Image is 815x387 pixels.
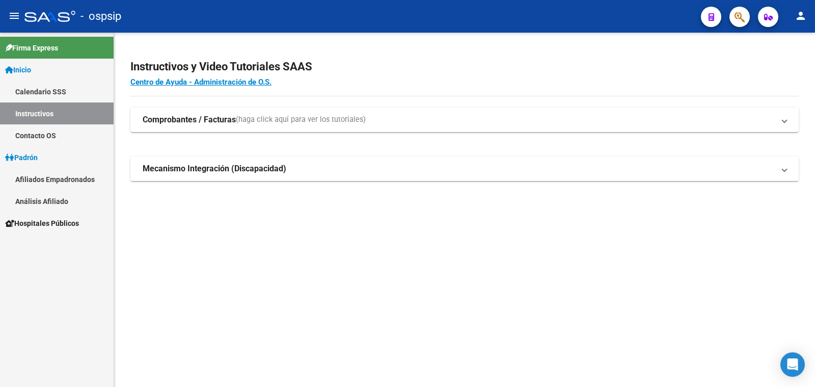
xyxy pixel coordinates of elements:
mat-expansion-panel-header: Mecanismo Integración (Discapacidad) [130,157,799,181]
span: Padrón [5,152,38,163]
span: (haga click aquí para ver los tutoriales) [236,114,366,125]
mat-icon: menu [8,10,20,22]
div: Open Intercom Messenger [780,352,805,377]
span: - ospsip [80,5,121,28]
strong: Mecanismo Integración (Discapacidad) [143,163,286,174]
mat-icon: person [795,10,807,22]
a: Centro de Ayuda - Administración de O.S. [130,78,271,87]
mat-expansion-panel-header: Comprobantes / Facturas(haga click aquí para ver los tutoriales) [130,108,799,132]
h2: Instructivos y Video Tutoriales SAAS [130,57,799,76]
span: Hospitales Públicos [5,218,79,229]
strong: Comprobantes / Facturas [143,114,236,125]
span: Firma Express [5,42,58,54]
span: Inicio [5,64,31,75]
